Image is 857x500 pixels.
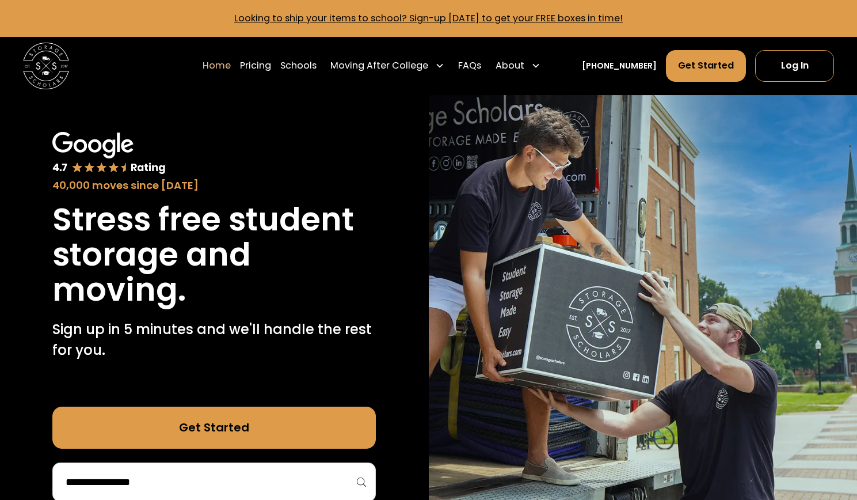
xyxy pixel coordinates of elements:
[52,319,376,361] p: Sign up in 5 minutes and we'll handle the rest for you.
[458,50,481,82] a: FAQs
[203,50,231,82] a: Home
[496,59,524,73] div: About
[240,50,271,82] a: Pricing
[52,202,376,307] h1: Stress free student storage and moving.
[330,59,428,73] div: Moving After College
[23,43,69,89] a: home
[280,50,317,82] a: Schools
[52,132,166,175] img: Google 4.7 star rating
[234,12,623,25] a: Looking to ship your items to school? Sign-up [DATE] to get your FREE boxes in time!
[755,50,834,81] a: Log In
[52,177,376,193] div: 40,000 moves since [DATE]
[582,60,657,72] a: [PHONE_NUMBER]
[52,407,376,448] a: Get Started
[491,50,545,82] div: About
[326,50,449,82] div: Moving After College
[666,50,746,81] a: Get Started
[23,43,69,89] img: Storage Scholars main logo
